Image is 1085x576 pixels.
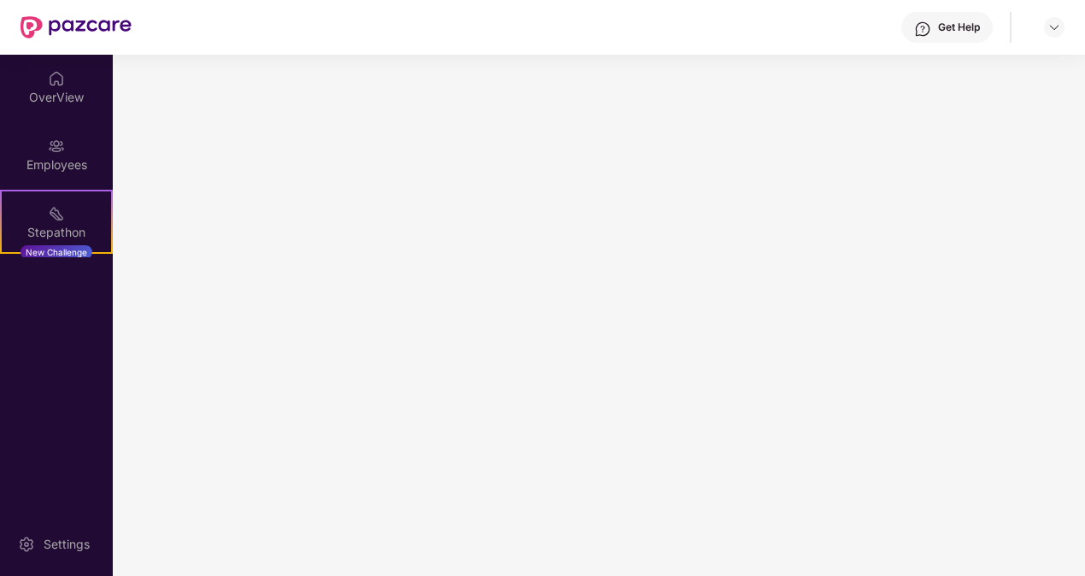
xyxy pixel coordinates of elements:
[48,138,65,155] img: svg+xml;base64,PHN2ZyBpZD0iRW1wbG95ZWVzIiB4bWxucz0iaHR0cDovL3d3dy53My5vcmcvMjAwMC9zdmciIHdpZHRoPS...
[21,245,92,259] div: New Challenge
[938,21,980,34] div: Get Help
[38,536,95,553] div: Settings
[48,70,65,87] img: svg+xml;base64,PHN2ZyBpZD0iSG9tZSIgeG1sbnM9Imh0dHA6Ly93d3cudzMub3JnLzIwMDAvc3ZnIiB3aWR0aD0iMjAiIG...
[2,224,111,241] div: Stepathon
[18,536,35,553] img: svg+xml;base64,PHN2ZyBpZD0iU2V0dGluZy0yMHgyMCIgeG1sbnM9Imh0dHA6Ly93d3cudzMub3JnLzIwMDAvc3ZnIiB3aW...
[21,16,132,38] img: New Pazcare Logo
[48,205,65,222] img: svg+xml;base64,PHN2ZyB4bWxucz0iaHR0cDovL3d3dy53My5vcmcvMjAwMC9zdmciIHdpZHRoPSIyMSIgaGVpZ2h0PSIyMC...
[914,21,931,38] img: svg+xml;base64,PHN2ZyBpZD0iSGVscC0zMngzMiIgeG1sbnM9Imh0dHA6Ly93d3cudzMub3JnLzIwMDAvc3ZnIiB3aWR0aD...
[1047,21,1061,34] img: svg+xml;base64,PHN2ZyBpZD0iRHJvcGRvd24tMzJ4MzIiIHhtbG5zPSJodHRwOi8vd3d3LnczLm9yZy8yMDAwL3N2ZyIgd2...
